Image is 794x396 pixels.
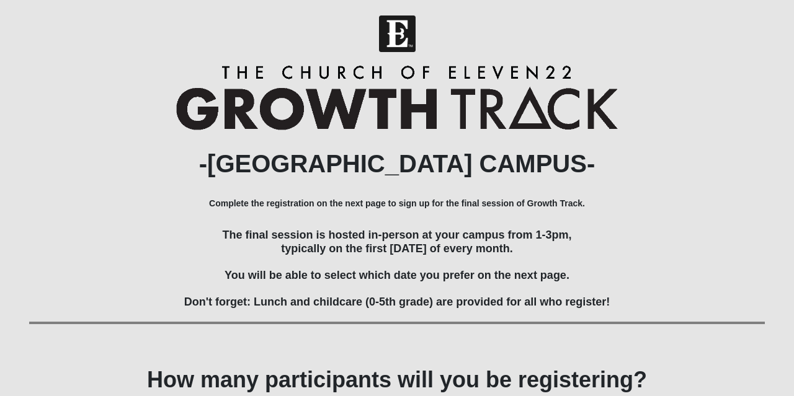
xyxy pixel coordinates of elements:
[184,296,610,308] span: Don't forget: Lunch and childcare (0-5th grade) are provided for all who register!
[209,198,585,208] b: Complete the registration on the next page to sign up for the final session of Growth Track.
[281,242,513,255] span: typically on the first [DATE] of every month.
[222,229,571,241] span: The final session is hosted in-person at your campus from 1-3pm,
[225,269,569,281] span: You will be able to select which date you prefer on the next page.
[29,366,765,393] h1: How many participants will you be registering?
[379,15,416,52] img: Church of Eleven22 Logo
[176,65,618,130] img: Growth Track Logo
[199,150,595,177] b: -[GEOGRAPHIC_DATA] CAMPUS-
